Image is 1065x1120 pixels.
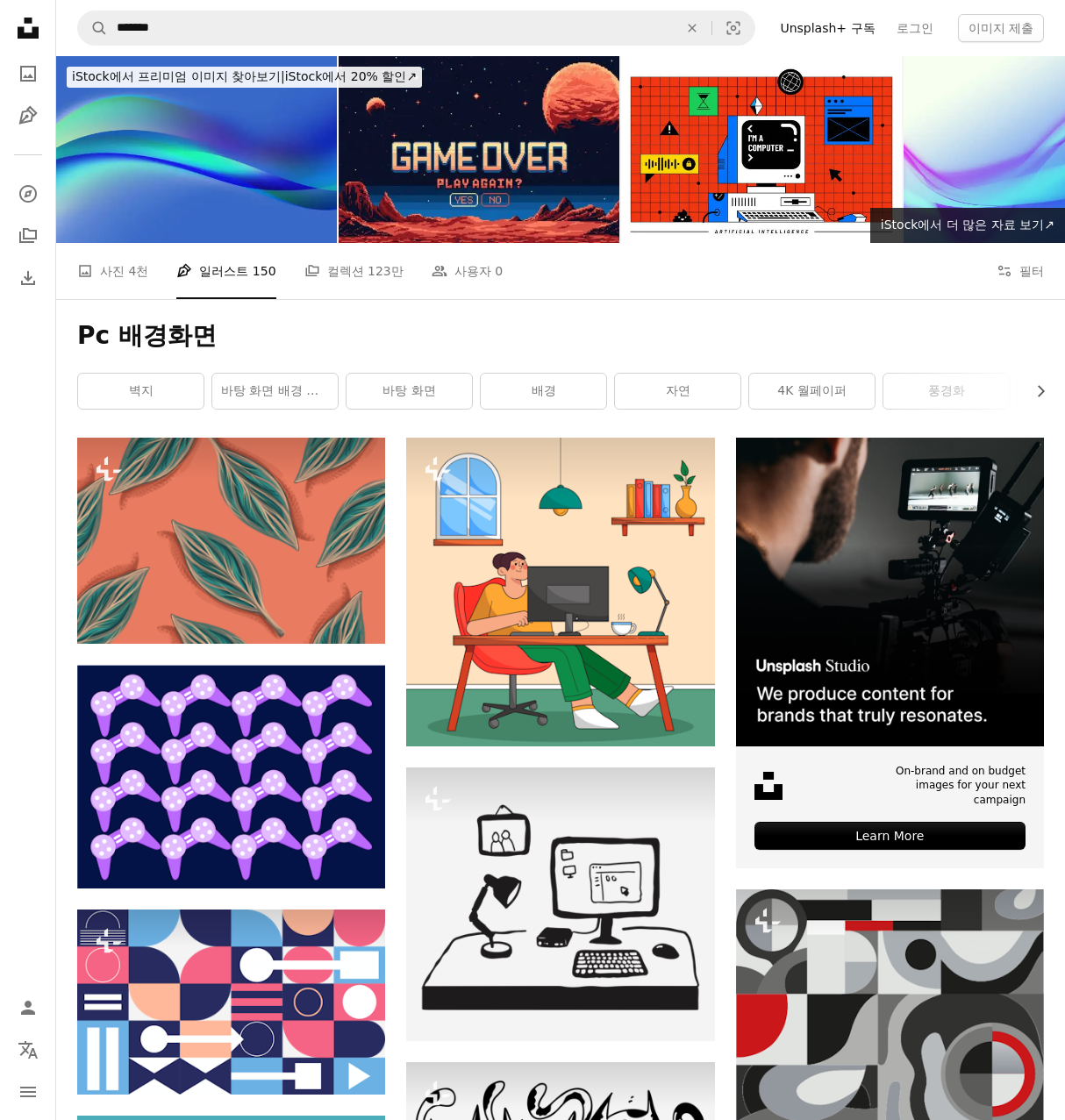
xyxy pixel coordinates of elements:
img: 컴퓨터가 있는 책상에 앉아 있는 사람 [406,438,714,745]
img: 보라색 추상적인 모양이 패턴으로 배열되어 있습니다. [77,665,385,889]
a: iStock에서 프리미엄 이미지 찾아보기|iStock에서 20% 할인↗ [56,56,432,98]
button: 목록을 오른쪽으로 스크롤 [1025,374,1044,409]
a: 풍경화 [883,374,1009,409]
a: 동적 기하학적 벡터 일러스트 레이 션 artwor. 깔끔한 선과 생동감 넘치는 형태가 이 추상적인 배경에 어우러져 모더니즘 미학을 보여줍니다. 대담하면서도 조화로운 이 구성은... [736,999,1044,1015]
button: 시각적 검색 [712,11,754,45]
img: 복고풍 스타일의 데스크톱 컴퓨터, 아이콘과 팝업이있는 다채로운 벡터 일러스트레이션. [621,56,902,243]
span: On-brand and on budget images for your next campaign [881,764,1026,808]
a: 자연 [615,374,740,409]
a: 보라색 추상적인 모양이 패턴으로 배열되어 있습니다. [77,768,385,784]
span: 0 [495,261,503,281]
a: 사진 [11,56,46,91]
a: 배경 [481,374,606,409]
a: 기하학적 모양의 다채로운 패턴 [77,994,385,1009]
a: 컴퓨터가 있는 책상의 흑백 그림 [406,895,714,911]
span: iStock에서 더 많은 자료 보기 ↗ [881,218,1054,232]
button: 언어 [11,1032,46,1067]
img: 복숭아색 배경에 Calathea 잎의 매끄러운 패턴 [77,438,385,644]
img: 8 비트 픽셀 아트 비디오 게임 오버 스크린, 화성 행성 [339,56,619,243]
a: 바탕 화면 [347,374,472,409]
img: 기하학적 모양의 다채로운 패턴 [77,910,385,1095]
span: iStock에서 20% 할인 ↗ [72,69,417,83]
h1: Pc 배경화면 [77,320,1044,352]
button: 이미지 제출 [958,14,1044,42]
button: 삭제 [673,11,711,45]
a: 로그인 / 가입 [11,990,46,1025]
img: file-1715652217532-464736461acbimage [736,438,1044,745]
span: iStock에서 프리미엄 이미지 찾아보기 | [72,69,285,83]
a: 컬렉션 123만 [304,243,404,299]
img: 추상 파란색과 청록색 톤의 물결 모양의 배경. [56,56,337,243]
a: 로그인 [886,14,944,42]
a: Unsplash+ 구독 [769,14,885,42]
a: 컴퓨터가 있는 책상에 앉아 있는 사람 [406,583,714,599]
a: 홈 — Unsplash [11,11,46,49]
span: 4천 [128,261,148,281]
a: 컬렉션 [11,218,46,253]
img: 컴퓨터가 있는 책상의 흑백 그림 [406,767,714,1042]
a: 벽지 [78,374,204,409]
a: On-brand and on budget images for your next campaignLearn More [736,438,1044,868]
a: 탐색 [11,176,46,211]
a: 바탕 화면 배경 무늬 [212,374,338,409]
a: 다운로드 내역 [11,260,46,296]
a: iStock에서 더 많은 자료 보기↗ [870,208,1065,243]
img: file-1631678316303-ed18b8b5cb9cimage [754,772,783,800]
span: 123만 [368,261,404,281]
form: 사이트 전체에서 이미지 찾기 [77,11,755,46]
a: 일러스트 [11,98,46,133]
div: Learn More [754,822,1026,850]
a: 사용자 0 [432,243,503,299]
button: Unsplash 검색 [78,11,108,45]
button: 메뉴 [11,1074,46,1109]
a: 사진 4천 [77,243,148,299]
a: 4K 월페이퍼 [749,374,875,409]
button: 필터 [997,243,1044,299]
a: 복숭아색 배경에 Calathea 잎의 매끄러운 패턴 [77,532,385,548]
